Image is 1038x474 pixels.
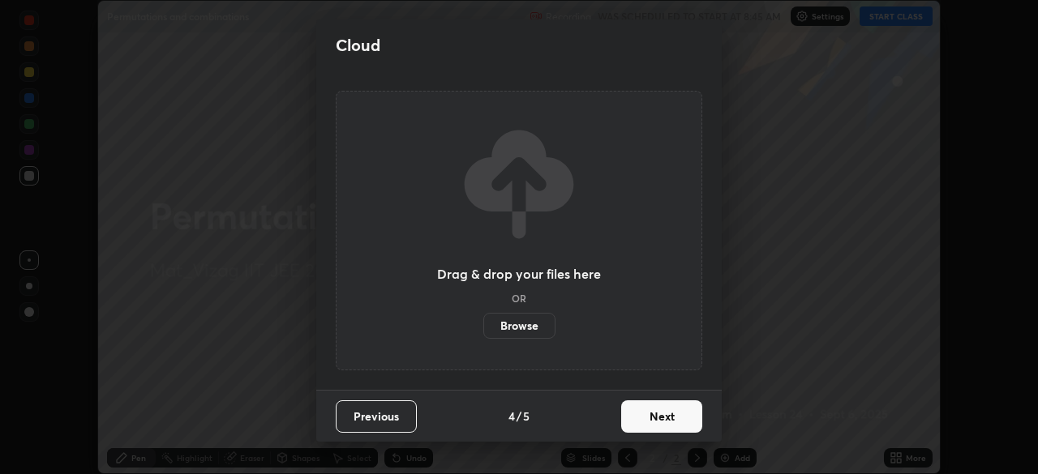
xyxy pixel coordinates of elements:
[336,400,417,433] button: Previous
[336,35,380,56] h2: Cloud
[517,408,521,425] h4: /
[437,267,601,280] h3: Drag & drop your files here
[621,400,702,433] button: Next
[523,408,530,425] h4: 5
[508,408,515,425] h4: 4
[512,293,526,303] h5: OR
